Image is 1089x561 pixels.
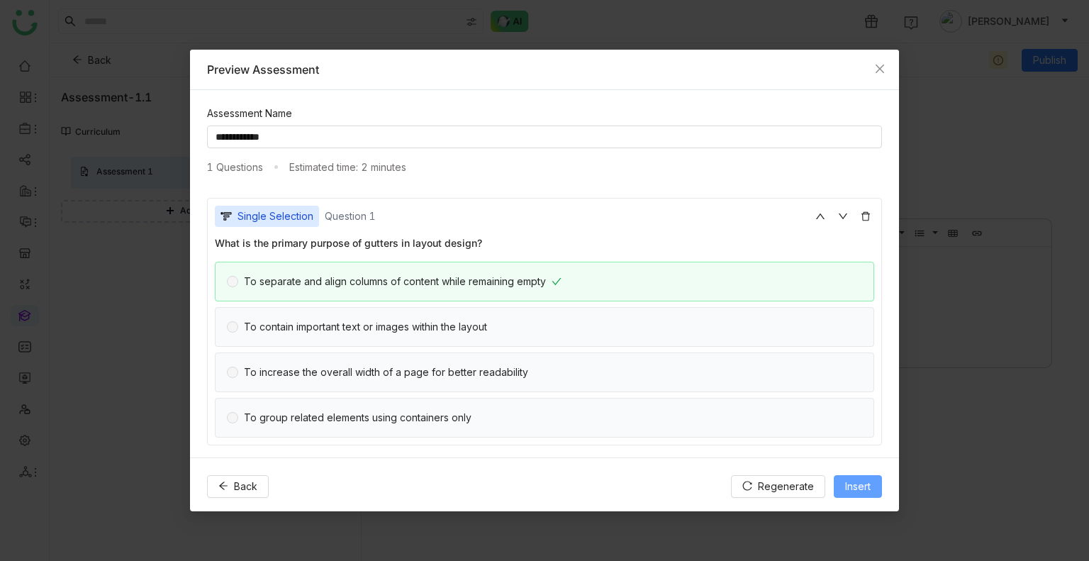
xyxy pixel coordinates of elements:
div: Assessment Name [207,107,882,120]
button: Insert [834,475,882,498]
button: Close [861,50,899,88]
div: To separate and align columns of content while remaining empty [215,262,874,301]
div: Single Selection [238,209,313,224]
span: Insert [845,479,871,494]
span: Back [234,479,257,494]
button: Regenerate [731,475,825,498]
div: To contain important text or images within the layout [215,307,874,347]
button: Back [207,475,269,498]
span: Estimated time: 2 minutes [289,160,406,175]
div: Preview Assessment [207,61,882,78]
img: question-icon [220,211,232,222]
div: What is the primary purpose of gutters in layout design? [215,235,874,250]
span: 1 Questions [207,160,263,175]
div: Question 1 [325,210,376,223]
div: To increase the overall width of a page for better readability [215,352,874,392]
div: To group related elements using containers only [215,398,874,438]
span: Regenerate [758,479,814,494]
